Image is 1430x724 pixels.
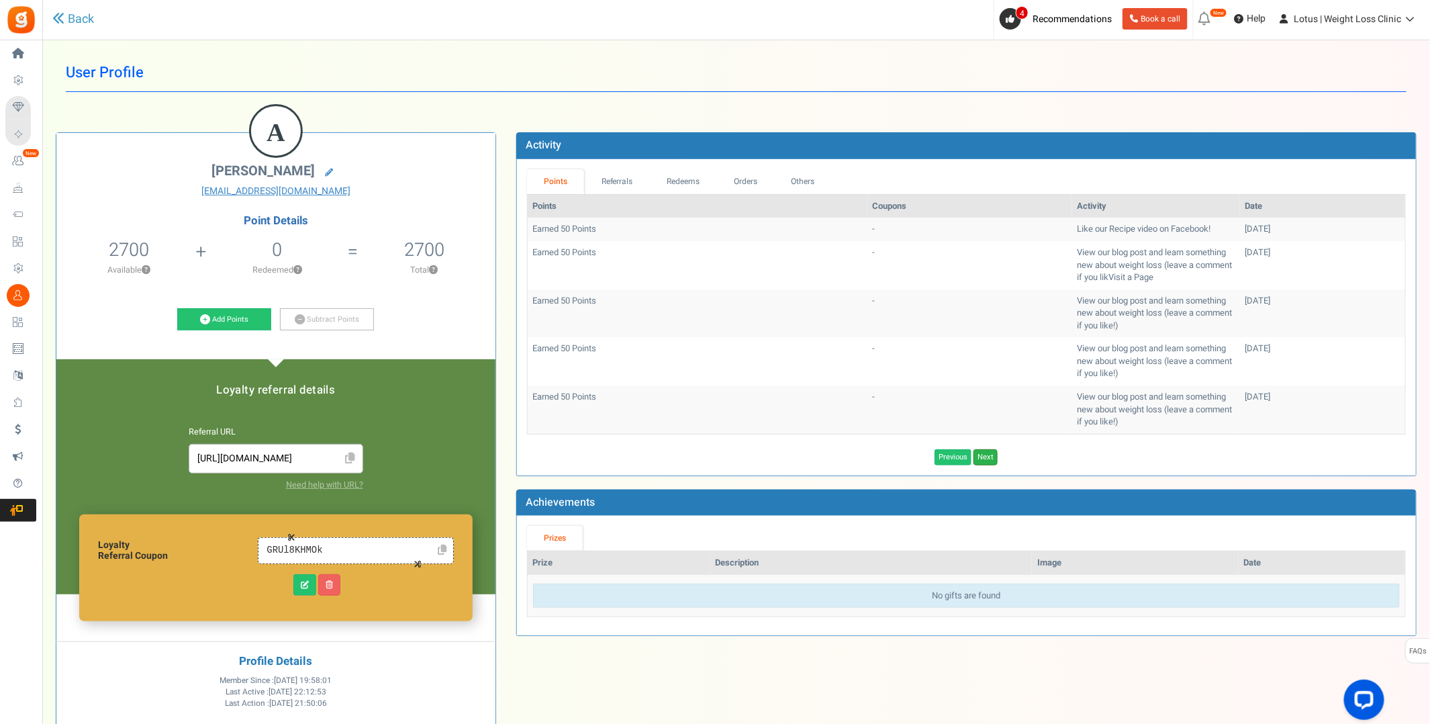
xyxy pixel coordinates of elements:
td: Earned 50 Points [528,386,867,434]
td: Earned 50 Points [528,241,867,289]
div: [DATE] [1245,295,1400,308]
a: Add Points [177,308,271,331]
th: Points [528,195,867,218]
a: Previous [935,449,971,465]
td: - [867,218,1072,241]
button: ? [293,266,302,275]
a: Referrals [584,169,650,194]
span: Recommendations [1033,12,1112,26]
td: Like our Recipe video on Facebook! [1072,218,1240,241]
th: Date [1240,195,1405,218]
a: Prizes [527,526,583,551]
span: Member Since : [220,675,332,686]
div: [DATE] [1245,223,1400,236]
a: Points [527,169,585,194]
div: [DATE] [1245,391,1400,404]
th: Prize [528,551,710,575]
td: View our blog post and learn something new about weight loss (leave a comment if you like!) [1072,289,1240,338]
button: ? [142,266,150,275]
h5: 2700 [404,240,444,260]
div: No gifts are found [533,584,1400,608]
em: New [22,148,40,158]
a: 4 Recommendations [1000,8,1117,30]
a: Others [774,169,832,194]
span: [DATE] 21:50:06 [269,698,327,709]
em: New [1210,8,1227,17]
h1: User Profile [66,54,1407,92]
p: Available [63,264,195,276]
a: Help [1229,8,1271,30]
a: Next [973,449,998,465]
span: Last Action : [225,698,327,709]
a: Book a call [1123,8,1188,30]
th: Date [1239,551,1405,575]
a: New [5,150,36,173]
td: View our blog post and learn something new about weight loss (leave a comment if you like!) [1072,386,1240,434]
td: - [867,289,1072,338]
td: Earned 50 Points [528,289,867,338]
h5: 0 [272,240,282,260]
button: ? [429,266,438,275]
a: Need help with URL? [286,479,363,491]
h5: Loyalty referral details [70,384,482,396]
span: Lotus | Weight Loss Clinic [1294,12,1402,26]
a: Subtract Points [280,308,374,331]
img: Gratisfaction [6,5,36,35]
a: Click to Copy [433,540,452,561]
h4: Point Details [56,215,495,227]
p: Total [360,264,489,276]
th: Coupons [867,195,1072,218]
span: 4 [1016,6,1029,19]
span: Last Active : [226,686,326,698]
td: - [867,241,1072,289]
h6: Loyalty Referral Coupon [98,540,258,561]
td: View our blog post and learn something new about weight loss (leave a comment if you likVisit a Page [1072,241,1240,289]
figcaption: A [251,106,301,159]
a: [EMAIL_ADDRESS][DOMAIN_NAME] [66,185,485,198]
td: View our blog post and learn something new about weight loss (leave a comment if you like!) [1072,337,1240,386]
h4: Profile Details [66,655,485,668]
div: [DATE] [1245,343,1400,355]
th: Image [1032,551,1239,575]
b: Achievements [526,494,595,510]
td: - [867,386,1072,434]
th: Description [710,551,1032,575]
td: Earned 50 Points [528,218,867,241]
b: Activity [526,137,562,153]
a: Orders [717,169,775,194]
span: [DATE] 19:58:01 [274,675,332,686]
a: Redeems [650,169,717,194]
div: [DATE] [1245,246,1400,259]
span: [PERSON_NAME] [211,161,315,181]
p: Redeemed [208,264,346,276]
span: 2700 [109,236,149,263]
span: Help [1243,12,1266,26]
span: Click to Copy [340,447,361,471]
span: [DATE] 22:12:53 [269,686,326,698]
td: Earned 50 Points [528,337,867,386]
td: - [867,337,1072,386]
span: FAQs [1409,639,1427,664]
th: Activity [1072,195,1240,218]
h6: Referral URL [189,428,363,437]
